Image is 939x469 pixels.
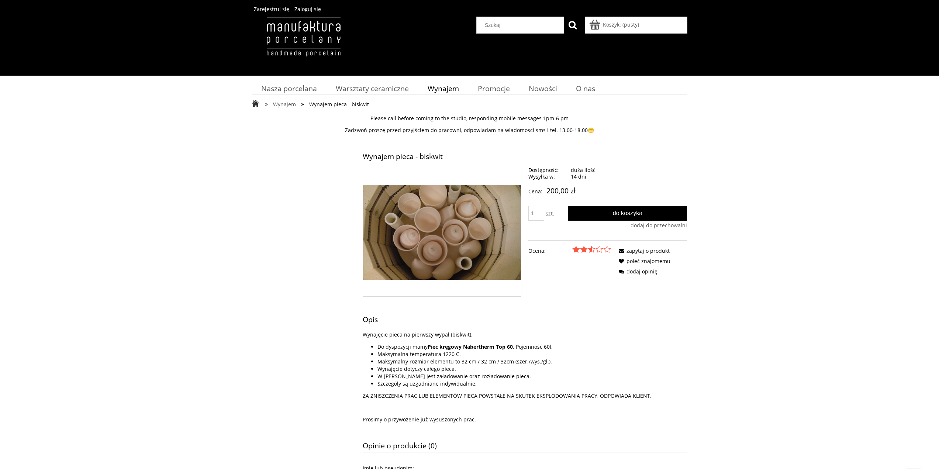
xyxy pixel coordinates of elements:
[519,81,566,96] a: Nowości
[418,81,468,96] a: Wynajem
[265,101,296,108] a: » Wynajem
[363,185,521,280] img: o-mp1.jpg
[528,206,544,221] input: ilość
[566,81,604,96] a: O nas
[622,21,639,28] b: (pusty)
[363,416,687,423] p: Prosimy o przywożenie już wysuszonych prac.
[273,101,296,108] span: Wynajem
[568,206,687,221] button: Do koszyka
[261,83,317,93] span: Nasza porcelana
[528,173,568,180] span: Wysyłka w:
[363,150,687,163] h1: Wynajem pieca - biskwit
[252,127,687,134] p: Zadzwoń proszę przed przyjściem do pracowni, odpowiadam na wiadomosci sms i tel. 13.00-18.00😁
[252,115,687,122] p: Please call before coming to the studio, responding mobile messages 1pm-6 pm
[252,17,355,72] img: Manufaktura Porcelany
[631,222,687,229] a: dodaj do przechowalni
[377,351,687,358] li: Maksymalna temperatura 1220 C.
[363,228,521,235] a: o-mp1.jpg Naciśnij Enter lub spację, aby otworzyć wybrane zdjęcie w widoku pełnoekranowym.
[252,81,327,96] a: Nasza porcelana
[301,100,304,108] span: »
[428,343,513,350] strong: Piec kręgowy Nabertherm Top 60
[546,210,554,217] span: szt.
[326,81,418,96] a: Warsztaty ceramiczne
[616,247,670,254] a: zapytaj o produkt
[254,6,289,13] a: Zarejestruj się
[377,373,687,380] li: W [PERSON_NAME] jest załadowanie oraz rozładowanie pieca.
[529,83,557,93] span: Nowości
[546,186,576,196] em: 200,00 zł
[478,83,510,93] span: Promocje
[590,21,639,28] a: Produkty w koszyku 0. Przejdź do koszyka
[564,17,581,34] button: Szukaj
[468,81,519,96] a: Promocje
[336,83,409,93] span: Warsztaty ceramiczne
[363,439,687,452] h3: Opinie o produkcie (0)
[309,101,369,108] span: Wynajem pieca - biskwit
[616,268,657,275] a: dodaj opinię
[363,393,687,399] p: ZA ZNISZCZENIA PRAC LUB ELEMENTÓW PIECA POWSTAŁE NA SKUTEK EKSPLODOWANIA PRACY, ODPOWIADA KLIENT.
[265,100,268,108] span: »
[363,331,687,338] p: Wynajęcie pieca na pierwszy wypał (biskwit).
[528,246,546,256] em: Ocena:
[428,83,459,93] span: Wynajem
[528,188,542,195] span: Cena:
[363,313,687,326] h3: Opis
[571,166,595,173] span: duża ilość
[377,365,687,373] li: Wynajęcie dotyczy całego pieca.
[616,258,670,265] a: poleć znajomemu
[603,21,621,28] span: Koszyk:
[377,358,687,365] li: Maksymalny rozmiar elementu to 32 cm / 32 cm / 32cm (szer./wys./gł.).
[576,83,595,93] span: O nas
[377,380,687,387] li: Szczegóły są uzgadniane indywidualnie.
[479,17,564,33] input: Szukaj w sklepie
[377,343,687,351] li: Do dyspozycji mamy . Pojemność 60l.
[294,6,321,13] a: Zaloguj się
[571,173,586,180] span: 14 dni
[613,210,643,216] span: Do koszyka
[528,167,568,173] span: Dostępność:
